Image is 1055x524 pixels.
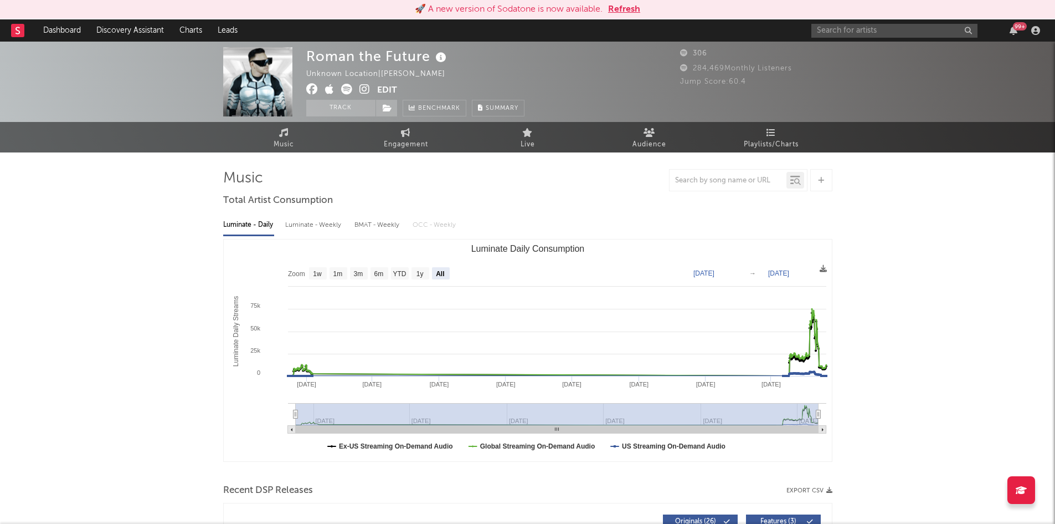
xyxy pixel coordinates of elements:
span: Jump Score: 60.4 [680,78,746,85]
div: 99 + [1013,22,1027,30]
text: Luminate Daily Consumption [471,244,584,253]
button: Export CSV [786,487,832,494]
div: Unknown Location | [PERSON_NAME] [306,68,458,81]
div: Luminate - Weekly [285,216,343,235]
text: 75k [250,302,260,309]
text: 0 [256,369,260,376]
button: 99+ [1010,26,1017,35]
a: Engagement [345,122,467,152]
svg: Luminate Daily Consumption [224,240,832,461]
span: 284,469 Monthly Listeners [680,65,792,72]
div: Luminate - Daily [223,216,274,235]
a: Discovery Assistant [89,19,172,42]
a: Benchmark [403,100,466,116]
span: Live [521,138,535,151]
text: [DATE] [429,381,449,388]
text: [DATE] [362,381,382,388]
div: 🚀 A new version of Sodatone is now available. [415,3,603,16]
a: Dashboard [35,19,89,42]
div: Roman the Future [306,47,449,65]
span: 306 [680,50,707,57]
span: Audience [632,138,666,151]
span: Engagement [384,138,428,151]
span: Summary [486,105,518,111]
text: → [749,269,756,277]
a: Live [467,122,589,152]
text: YTD [393,270,406,278]
text: 25k [250,347,260,354]
text: All [436,270,444,278]
button: Refresh [608,3,640,16]
text: Luminate Daily Streams [232,296,240,367]
button: Summary [472,100,524,116]
text: 1m [333,270,342,278]
span: Total Artist Consumption [223,194,333,207]
text: [DATE] [696,381,715,388]
span: Music [274,138,294,151]
a: Playlists/Charts [711,122,832,152]
text: [DATE] [629,381,649,388]
text: [DATE] [562,381,581,388]
text: Zoom [288,270,305,278]
text: [DATE] [496,381,516,388]
text: 50k [250,325,260,332]
text: Global Streaming On-Demand Audio [480,442,595,450]
a: Audience [589,122,711,152]
text: 6m [374,270,383,278]
span: Playlists/Charts [744,138,799,151]
text: [DATE] [693,269,714,277]
text: US Streaming On-Demand Audio [622,442,725,450]
a: Charts [172,19,210,42]
text: Ex-US Streaming On-Demand Audio [339,442,453,450]
a: Leads [210,19,245,42]
input: Search by song name or URL [670,176,786,185]
text: [DATE] [297,381,316,388]
div: BMAT - Weekly [354,216,402,235]
text: 3m [353,270,363,278]
text: 1w [313,270,322,278]
text: [DATE] [761,381,781,388]
text: [DATE] [768,269,789,277]
a: Music [223,122,345,152]
button: Edit [377,84,397,98]
button: Track [306,100,375,116]
text: 1y [416,270,423,278]
span: Benchmark [418,102,460,115]
span: Recent DSP Releases [223,484,313,497]
input: Search for artists [811,24,977,38]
